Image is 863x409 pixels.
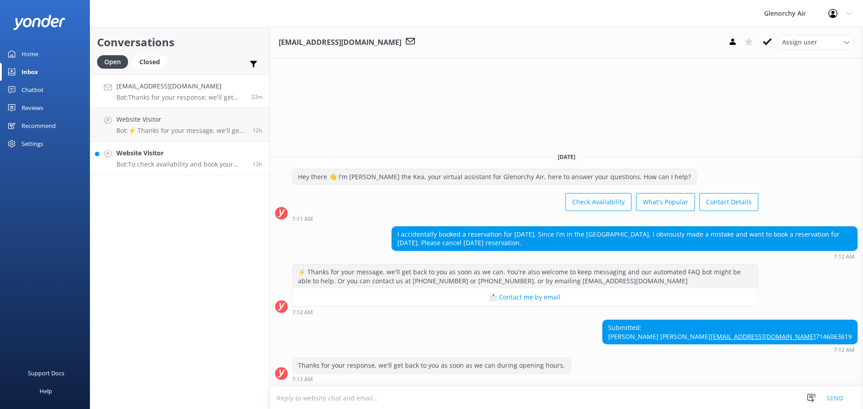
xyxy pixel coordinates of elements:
[22,99,43,117] div: Reviews
[292,309,758,315] div: 07:12am 14-Aug-2025 (UTC +12:00) Pacific/Auckland
[90,108,269,141] a: Website VisitorBot:⚡ Thanks for your message, we'll get back to you as soon as we can. You're als...
[293,264,758,288] div: ⚡ Thanks for your message, we'll get back to you as soon as we can. You're also welcome to keep m...
[116,148,246,158] h4: Website Visitor
[253,127,262,134] span: 06:44pm 13-Aug-2025 (UTC +12:00) Pacific/Auckland
[133,55,167,69] div: Closed
[292,310,313,315] strong: 7:12 AM
[253,160,262,168] span: 05:55pm 13-Aug-2025 (UTC +12:00) Pacific/Auckland
[97,57,133,66] a: Open
[90,74,269,108] a: [EMAIL_ADDRESS][DOMAIN_NAME]Bot:Thanks for your response, we'll get back to you as soon as we can...
[834,347,854,353] strong: 7:12 AM
[116,160,246,168] p: Bot: To check availability and book your experience, please visit [URL][DOMAIN_NAME].
[711,332,816,341] a: [EMAIL_ADDRESS][DOMAIN_NAME]
[251,93,262,101] span: 07:12am 14-Aug-2025 (UTC +12:00) Pacific/Auckland
[22,63,38,81] div: Inbox
[22,117,56,135] div: Recommend
[22,81,44,99] div: Chatbot
[602,347,858,353] div: 07:12am 14-Aug-2025 (UTC +12:00) Pacific/Auckland
[636,193,695,211] button: What's Popular
[834,254,854,259] strong: 7:12 AM
[292,215,758,222] div: 07:11am 14-Aug-2025 (UTC +12:00) Pacific/Auckland
[28,364,64,382] div: Support Docs
[97,34,262,51] h2: Conversations
[116,127,246,135] p: Bot: ⚡ Thanks for your message, we'll get back to you as soon as we can. You're also welcome to k...
[293,169,696,185] div: Hey there 👋 I'm [PERSON_NAME] the Kea, your virtual assistant for Glenorchy Air, here to answer y...
[116,93,245,101] p: Bot: Thanks for your response, we'll get back to you as soon as we can during opening hours.
[603,320,857,344] div: Submitted: [PERSON_NAME] [PERSON_NAME] 7146063619
[292,376,571,382] div: 07:13am 14-Aug-2025 (UTC +12:00) Pacific/Auckland
[90,141,269,175] a: Website VisitorBot:To check availability and book your experience, please visit [URL][DOMAIN_NAME...
[392,227,857,251] div: I accidentally booked a reservation for [DATE]. Since I'm in the [GEOGRAPHIC_DATA], I obviously m...
[565,193,632,211] button: Check Availability
[133,57,171,66] a: Closed
[116,81,245,91] h4: [EMAIL_ADDRESS][DOMAIN_NAME]
[391,253,858,259] div: 07:12am 14-Aug-2025 (UTC +12:00) Pacific/Auckland
[699,193,758,211] button: Contact Details
[292,216,313,222] strong: 7:11 AM
[293,288,758,306] button: 📩 Contact me by email
[116,114,246,124] h4: Website Visitor
[13,15,65,30] img: yonder-white-logo.png
[293,358,570,373] div: Thanks for your response, we'll get back to you as soon as we can during opening hours.
[782,37,817,47] span: Assign user
[778,35,854,49] div: Assign User
[552,153,581,161] span: [DATE]
[22,45,38,63] div: Home
[40,382,52,400] div: Help
[279,37,401,48] h3: [EMAIL_ADDRESS][DOMAIN_NAME]
[97,55,128,69] div: Open
[22,135,43,153] div: Settings
[292,377,313,382] strong: 7:13 AM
